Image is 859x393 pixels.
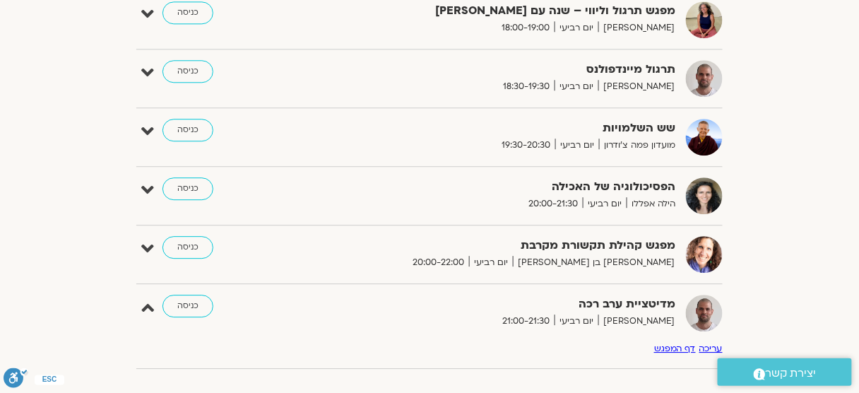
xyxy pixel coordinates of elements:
a: עריכה [699,343,723,354]
span: 20:00-21:30 [523,196,583,211]
strong: הפסיכולוגיה של האכילה [329,177,675,196]
span: 19:30-20:30 [497,138,555,153]
span: יום רביעי [555,138,599,153]
span: הילה אפללו [627,196,675,211]
span: [PERSON_NAME] [598,314,675,329]
span: יצירת קשר [766,364,817,383]
a: כניסה [162,1,213,24]
span: יום רביעי [469,255,513,270]
span: מועדון פמה צ'ודרון [599,138,675,153]
strong: מפגש תרגול וליווי – שנה עם [PERSON_NAME] [329,1,675,20]
a: יצירת קשר [718,358,852,386]
a: כניסה [162,295,213,317]
span: יום רביעי [583,196,627,211]
span: [PERSON_NAME] [598,79,675,94]
strong: תרגול מיינדפולנס [329,60,675,79]
span: 20:00-22:00 [408,255,469,270]
strong: שש השלמויות [329,119,675,138]
span: [PERSON_NAME] [598,20,675,35]
a: כניסה [162,177,213,200]
span: [PERSON_NAME] בן [PERSON_NAME] [513,255,675,270]
span: 21:00-21:30 [497,314,555,329]
span: 18:30-19:30 [498,79,555,94]
a: כניסה [162,60,213,83]
strong: מדיטציית ערב רכה [329,295,675,314]
a: כניסה [162,119,213,141]
span: יום רביעי [555,314,598,329]
a: כניסה [162,236,213,259]
a: דף המפגש [654,343,696,354]
span: יום רביעי [555,20,598,35]
span: 18:00-19:00 [497,20,555,35]
strong: מפגש קהילת תקשורת מקרבת [329,236,675,255]
span: יום רביעי [555,79,598,94]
